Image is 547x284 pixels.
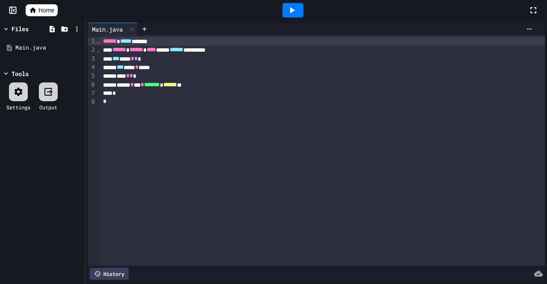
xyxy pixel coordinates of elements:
[88,89,96,98] div: 7
[88,37,96,46] div: 1
[88,46,96,54] div: 2
[88,55,96,63] div: 3
[38,6,54,15] span: Home
[12,69,29,78] div: Tools
[6,103,30,111] div: Settings
[12,24,29,33] div: Files
[88,25,127,34] div: Main.java
[26,4,58,16] a: Home
[88,23,138,35] div: Main.java
[15,44,82,52] div: Main.java
[96,47,100,53] span: Fold line
[96,38,100,44] span: Fold line
[88,63,96,72] div: 4
[88,81,96,89] div: 6
[90,268,129,280] div: History
[88,98,96,106] div: 8
[88,72,96,80] div: 5
[39,103,57,111] div: Output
